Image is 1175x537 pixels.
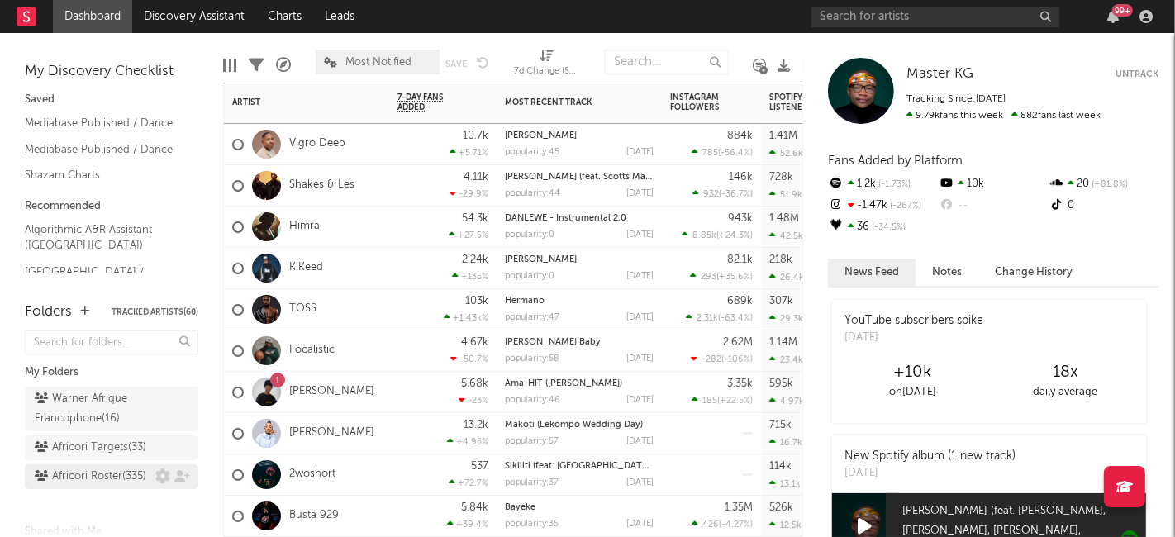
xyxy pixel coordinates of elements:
[626,520,654,529] div: [DATE]
[447,519,488,530] div: +39.4 %
[445,59,467,69] button: Save
[906,66,973,83] a: Master KG
[727,378,753,389] div: 3.35k
[249,41,264,89] div: Filters
[723,337,753,348] div: 2.62M
[505,173,739,182] a: [PERSON_NAME] (feat. Scotts Maphuma & Uncool MC)
[692,231,716,240] span: 8.85k
[769,313,803,324] div: 29.3k
[1107,10,1119,23] button: 99+
[828,216,938,238] div: 36
[505,131,654,140] div: Zama Zama
[289,220,320,234] a: Himra
[462,254,488,265] div: 2.24k
[461,502,488,513] div: 5.84k
[505,503,654,512] div: Bayeke
[938,195,1048,216] div: --
[721,149,750,158] span: -56.4 %
[465,296,488,307] div: 103k
[514,62,580,82] div: 7d Change (Spotify Monthly Listeners)
[505,255,654,264] div: Ndarlei Yiang
[626,272,654,281] div: [DATE]
[449,230,488,240] div: +27.5 %
[670,93,728,112] div: Instagram Followers
[25,197,198,216] div: Recommended
[25,221,182,254] a: Algorithmic A&R Assistant ([GEOGRAPHIC_DATA])
[505,478,559,487] div: popularity: 37
[828,154,963,167] span: Fans Added by Platform
[876,180,911,189] span: -1.73 %
[35,438,146,458] div: Africori Targets ( 33 )
[459,395,488,406] div: -23 %
[289,178,354,192] a: Shakes & Les
[450,354,488,364] div: -50.7 %
[906,67,973,81] span: Master KG
[505,230,554,240] div: popularity: 0
[505,520,559,529] div: popularity: 35
[844,465,1016,482] div: [DATE]
[25,90,198,110] div: Saved
[769,420,792,430] div: 715k
[505,313,559,322] div: popularity: 47
[626,189,654,198] div: [DATE]
[836,363,989,383] div: +10k
[35,467,146,487] div: Africori Roster ( 335 )
[25,330,198,354] input: Search for folders...
[725,502,753,513] div: 1.35M
[276,41,291,89] div: A&R Pipeline
[769,437,802,448] div: 16.7k
[25,166,182,184] a: Shazam Charts
[505,462,780,471] a: Sikiliti (feat. [GEOGRAPHIC_DATA], [GEOGRAPHIC_DATA] & Sjax)
[769,296,793,307] div: 307k
[769,354,803,365] div: 23.4k
[25,302,72,322] div: Folders
[477,55,489,69] button: Undo the changes to the current view.
[769,337,797,348] div: 1.14M
[721,520,750,530] span: -4.27 %
[626,396,654,405] div: [DATE]
[906,111,1101,121] span: 882 fans last week
[505,272,554,281] div: popularity: 0
[769,520,802,530] div: 12.5k
[1049,195,1158,216] div: 0
[701,273,716,282] span: 293
[727,254,753,265] div: 82.1k
[887,202,921,211] span: -267 %
[464,420,488,430] div: 13.2k
[844,330,983,346] div: [DATE]
[449,478,488,488] div: +72.7 %
[686,312,753,323] div: ( )
[769,148,803,159] div: 52.6k
[505,421,654,430] div: Makoti (Lekompo Wedding Day)
[769,272,804,283] div: 26.4k
[462,213,488,224] div: 54.3k
[25,62,198,82] div: My Discovery Checklist
[289,468,335,482] a: 2woshort
[505,297,545,306] a: Hermano
[626,230,654,240] div: [DATE]
[703,190,719,199] span: 932
[232,97,356,107] div: Artist
[25,464,198,489] a: Africori Roster(335)
[906,111,1003,121] span: 9.79k fans this week
[1090,180,1129,189] span: +81.8 %
[691,354,753,364] div: ( )
[444,312,488,323] div: +1.43k %
[450,188,488,199] div: -29.9 %
[505,97,629,107] div: Most Recent Track
[769,189,802,200] div: 51.9k
[112,308,198,316] button: Tracked Artists(60)
[289,137,345,151] a: Vigro Deep
[720,397,750,406] span: +22.5 %
[769,254,792,265] div: 218k
[692,519,753,530] div: ( )
[464,172,488,183] div: 4.11k
[769,131,797,141] div: 1.41M
[702,520,719,530] span: 426
[769,478,801,489] div: 13.1k
[844,448,1016,465] div: New Spotify album (1 new track)
[461,378,488,389] div: 5.68k
[505,379,622,388] a: Ama-HIT ([PERSON_NAME])
[769,396,804,406] div: 4.97k
[769,172,793,183] div: 728k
